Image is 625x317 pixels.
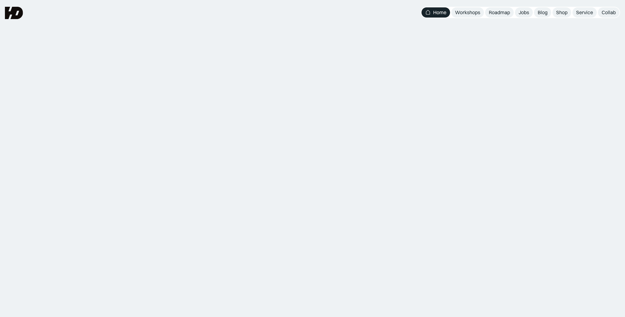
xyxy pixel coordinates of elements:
div: Workshops [455,9,480,16]
div: Blog [538,9,548,16]
div: Shop [556,9,568,16]
div: Collab [602,9,616,16]
a: Roadmap [485,7,514,18]
a: Service [572,7,597,18]
a: Home [421,7,450,18]
div: Jobs [519,9,529,16]
a: Workshops [451,7,484,18]
div: Service [576,9,593,16]
a: Blog [534,7,551,18]
a: Collab [598,7,619,18]
div: Roadmap [489,9,510,16]
a: Jobs [515,7,533,18]
a: Shop [552,7,571,18]
div: Home [433,9,446,16]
